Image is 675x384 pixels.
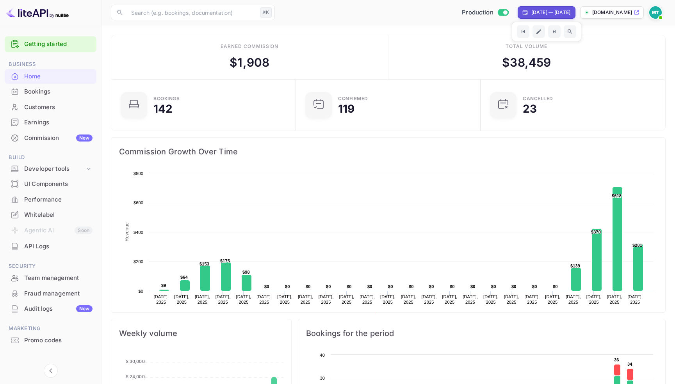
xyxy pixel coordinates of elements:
span: Business [5,60,96,69]
text: $0 [285,284,290,289]
button: Collapse navigation [44,364,58,378]
text: 34 [627,362,632,366]
div: Fraud management [24,289,93,298]
input: Search (e.g. bookings, documentation) [126,5,257,20]
div: Getting started [5,36,96,52]
text: [DATE], 2025 [566,294,581,304]
div: Promo codes [24,336,93,345]
text: [DATE], 2025 [442,294,457,304]
text: $400 [134,230,143,235]
div: Developer tools [24,165,85,173]
div: New [76,305,93,312]
div: Confirmed [338,96,368,101]
a: Customers [5,100,96,114]
div: CANCELLED [523,96,553,101]
div: Commission [24,134,93,143]
text: [DATE], 2025 [586,294,602,304]
p: [DOMAIN_NAME] [592,9,632,16]
div: New [76,134,93,142]
text: [DATE], 2025 [153,294,169,304]
div: 119 [338,103,354,114]
div: Switch to Sandbox mode [459,8,511,17]
button: Go to previous time period [517,25,529,38]
div: [DATE] — [DATE] [531,9,570,16]
text: Revenue [382,312,402,317]
div: Earnings [24,118,93,127]
div: $ 1,908 [230,54,269,71]
text: $200 [134,259,143,264]
a: Performance [5,192,96,207]
text: [DATE], 2025 [277,294,292,304]
div: Bookings [153,96,180,101]
text: $0 [553,284,558,289]
span: Weekly volume [119,327,283,340]
div: Team management [24,274,93,283]
button: Go to next time period [548,25,561,38]
text: [DATE], 2025 [256,294,272,304]
text: [DATE], 2025 [216,294,231,304]
text: [DATE], 2025 [360,294,375,304]
text: $0 [306,284,311,289]
div: Bookings [24,87,93,96]
text: $0 [367,284,372,289]
text: [DATE], 2025 [607,294,622,304]
div: $ 38,459 [502,54,551,71]
text: $0 [264,284,269,289]
text: [DATE], 2025 [380,294,395,304]
span: Production [462,8,493,17]
text: 40 [320,353,325,357]
text: $64 [180,275,188,280]
text: $0 [532,284,537,289]
div: CommissionNew [5,131,96,146]
tspan: $ 24,000 [126,374,145,379]
a: Whitelabel [5,207,96,222]
div: Customers [5,100,96,115]
a: Getting started [24,40,93,49]
text: [DATE], 2025 [174,294,189,304]
text: $600 [134,200,143,205]
a: API Logs [5,239,96,253]
a: Home [5,69,96,83]
text: $0 [511,284,516,289]
div: UI Components [24,180,93,189]
div: Team management [5,271,96,286]
a: Audit logsNew [5,301,96,316]
text: [DATE], 2025 [524,294,540,304]
a: Earnings [5,115,96,129]
text: $0 [326,284,331,289]
text: $618 [612,193,622,198]
button: Edit date range [533,25,545,38]
text: $0 [470,284,476,289]
text: [DATE], 2025 [236,294,251,304]
span: Bookings for the period [306,327,657,340]
a: Bookings [5,84,96,99]
text: 30 [320,376,325,380]
text: $175 [220,258,230,263]
text: $0 [388,284,393,289]
div: UI Components [5,177,96,192]
text: $370 [591,230,601,234]
text: $153 [199,262,209,266]
div: Customers [24,103,93,112]
div: Whitelabel [5,207,96,223]
text: $0 [409,284,414,289]
span: Marketing [5,324,96,333]
a: Team management [5,271,96,285]
div: Performance [5,192,96,207]
text: $0 [138,289,143,294]
text: [DATE], 2025 [319,294,334,304]
text: $9 [161,283,166,288]
div: API Logs [24,242,93,251]
div: Audit logsNew [5,301,96,317]
div: ⌘K [260,7,272,18]
text: 36 [614,357,619,362]
span: Commission Growth Over Time [119,145,657,158]
text: [DATE], 2025 [627,294,643,304]
text: [DATE], 2025 [298,294,313,304]
div: Fraud management [5,286,96,301]
text: [DATE], 2025 [422,294,437,304]
tspan: $ 30,000 [126,359,145,364]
